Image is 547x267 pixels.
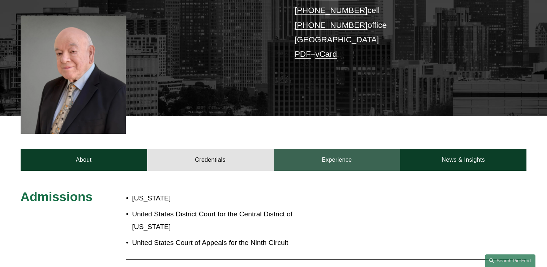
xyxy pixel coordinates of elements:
[485,254,535,267] a: Search this site
[21,149,147,170] a: About
[315,50,337,59] a: vCard
[400,149,526,170] a: News & Insights
[132,192,316,205] p: [US_STATE]
[147,149,274,170] a: Credentials
[274,149,400,170] a: Experience
[132,237,316,249] p: United States Court of Appeals for the Ninth Circuit
[132,208,316,233] p: United States District Court for the Central District of [US_STATE]
[295,6,368,15] a: [PHONE_NUMBER]
[295,50,311,59] a: PDF
[21,190,93,204] span: Admissions
[295,21,368,30] a: [PHONE_NUMBER]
